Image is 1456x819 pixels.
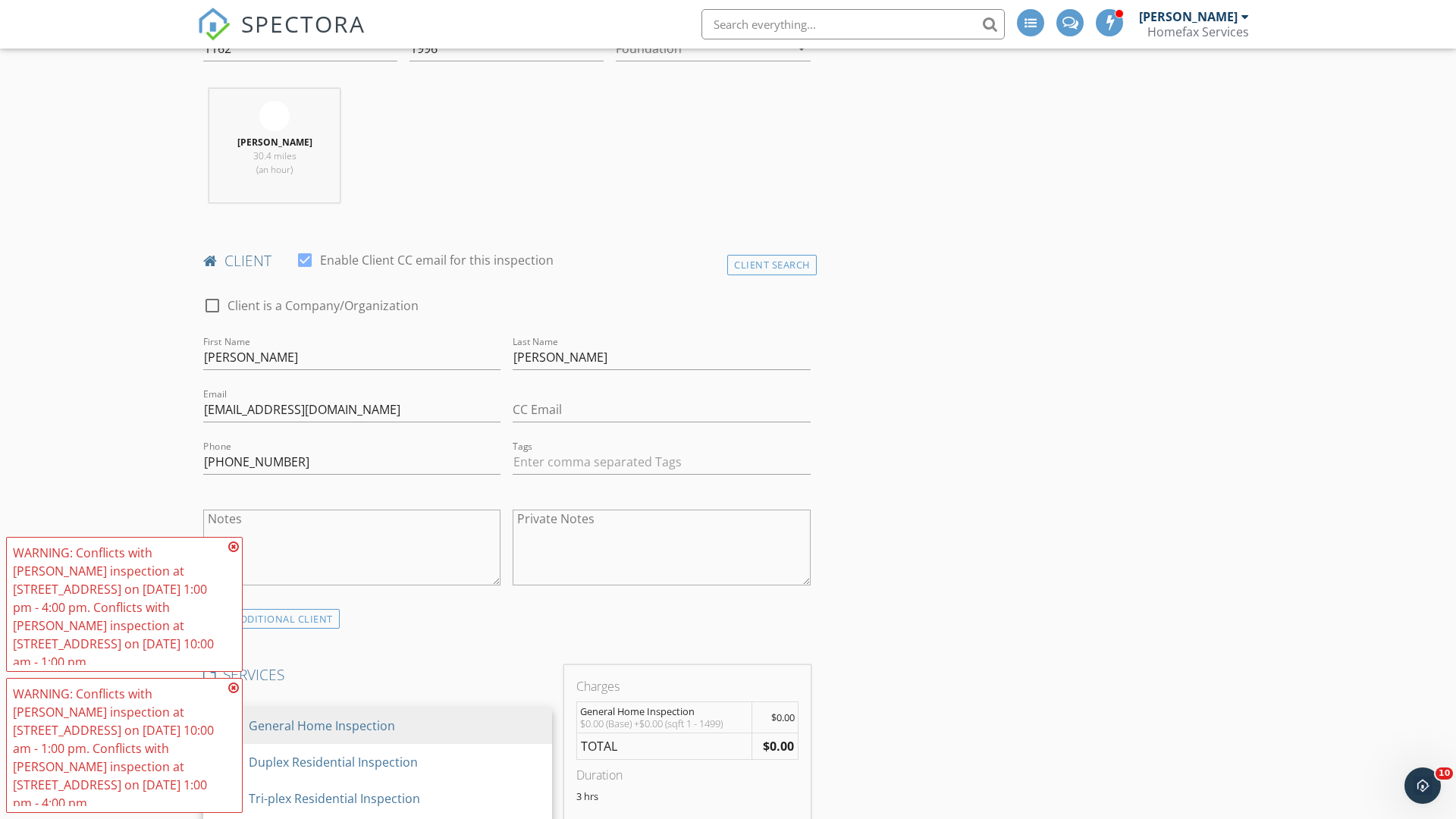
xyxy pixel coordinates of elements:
[701,9,1005,39] input: Search everything...
[727,255,817,275] div: Client Search
[576,677,798,695] div: Charges
[576,766,798,784] div: Duration
[580,705,748,717] div: General Home Inspection
[576,790,798,802] p: 3 hrs
[203,251,811,271] h4: client
[203,609,340,629] div: ADD ADDITIONAL client
[203,665,552,685] h4: SERVICES
[197,20,366,52] a: SPECTORA
[763,738,794,755] strong: $0.00
[1147,24,1249,39] div: Homefax Services
[227,298,419,313] label: Client is a Company/Organization
[249,753,418,771] div: Duplex Residential Inspection
[771,711,795,724] span: $0.00
[197,8,231,41] img: The Best Home Inspection Software - Spectora
[320,253,554,268] label: Enable Client CC email for this inspection
[1404,767,1441,804] iframe: Intercom live chat
[13,685,224,812] div: WARNING: Conflicts with [PERSON_NAME] inspection at [STREET_ADDRESS] on [DATE] 10:00 am - 1:00 pm...
[577,733,752,759] td: TOTAL
[259,101,290,131] img: blank_spectora_logo.png
[792,39,811,58] i: arrow_drop_down
[13,544,224,671] div: WARNING: Conflicts with [PERSON_NAME] inspection at [STREET_ADDRESS] on [DATE] 1:00 pm - 4:00 pm....
[253,149,297,162] span: 30.4 miles
[241,8,366,39] span: SPECTORA
[580,717,748,730] div: $0.00 (Base) +$0.00 (sqft 1 - 1499)
[249,717,395,735] div: General Home Inspection
[256,163,293,176] span: (an hour)
[249,789,420,808] div: Tri-plex Residential Inspection
[1436,767,1453,780] span: 10
[1139,9,1238,24] div: [PERSON_NAME]
[237,136,312,149] strong: [PERSON_NAME]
